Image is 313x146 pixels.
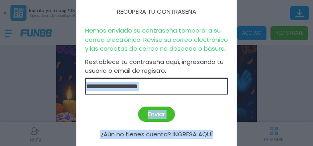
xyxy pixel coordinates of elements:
[85,58,228,76] p: Restablece tu contraseña aquí, ingresando tu usuario o email de registro.
[173,130,213,139] button: INGRESA AQUÍ
[138,107,175,122] button: Enviar
[85,130,228,139] p: ¿Aún no tienes cuenta?
[85,26,228,53] p: Hemos enviado su contraseña temporal a su correo electrónico. Revise su correo electrónico y las ...
[85,7,228,16] p: Recupera tu contraseña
